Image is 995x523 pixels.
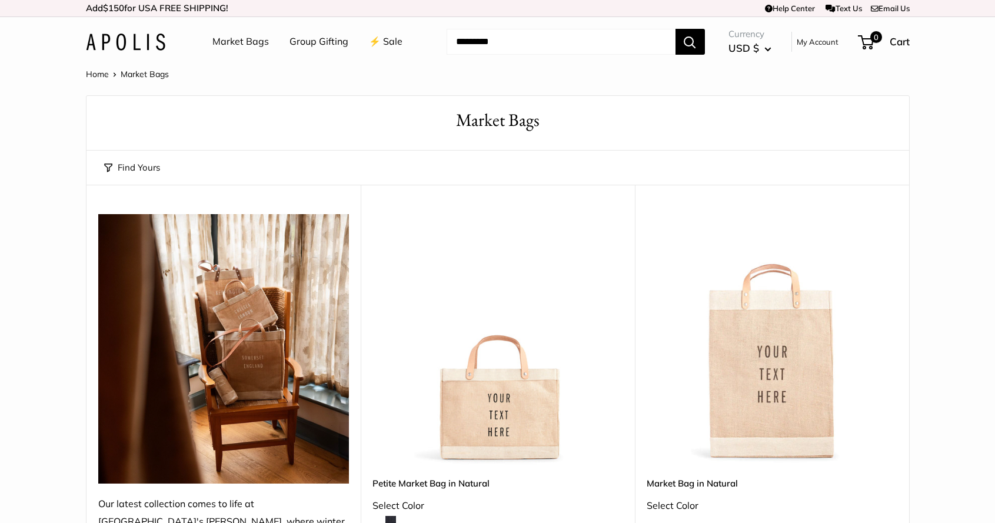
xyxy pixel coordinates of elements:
a: Group Gifting [289,33,348,51]
button: USD $ [728,39,771,58]
a: ⚡️ Sale [369,33,402,51]
span: $150 [103,2,124,14]
a: Market Bag in Natural [647,477,897,490]
div: Select Color [647,497,897,515]
a: Email Us [871,4,910,13]
span: Currency [728,26,771,42]
input: Search... [447,29,675,55]
div: Select Color [372,497,623,515]
span: Market Bags [121,69,169,79]
button: Search [675,29,705,55]
nav: Breadcrumb [86,66,169,82]
img: Petite Market Bag in Natural [372,214,623,465]
img: Apolis [86,34,165,51]
button: Find Yours [104,159,160,176]
span: Cart [890,35,910,48]
a: Petite Market Bag in Natural [372,477,623,490]
span: USD $ [728,42,759,54]
a: Market Bags [212,33,269,51]
a: 0 Cart [859,32,910,51]
span: 0 [870,31,881,43]
img: Our latest collection comes to life at UK's Estelle Manor, where winter mornings glow and the hol... [98,214,349,484]
a: Home [86,69,109,79]
img: Market Bag in Natural [647,214,897,465]
a: Petite Market Bag in NaturalPetite Market Bag in Natural [372,214,623,465]
a: My Account [797,35,838,49]
a: Text Us [826,4,861,13]
h1: Market Bags [104,108,891,133]
a: Help Center [765,4,815,13]
a: Market Bag in NaturalMarket Bag in Natural [647,214,897,465]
